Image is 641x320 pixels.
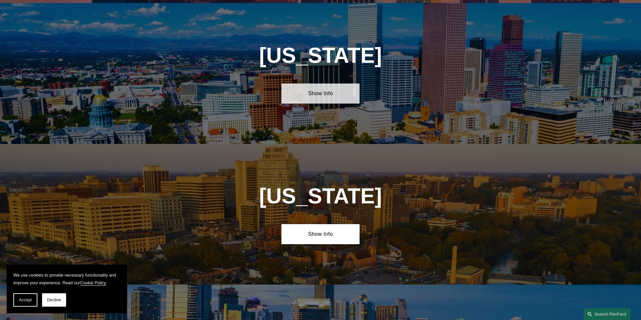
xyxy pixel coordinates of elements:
a: Show Info [281,224,359,244]
button: Decline [42,293,66,307]
a: Show Info [281,84,359,104]
span: Decline [47,298,61,302]
a: Search this site [584,308,630,320]
h1: [US_STATE] [223,43,418,68]
p: We use cookies to provide necessary functionality and improve your experience. Read our . [13,271,120,287]
a: Cookie Policy [80,280,106,285]
h1: [US_STATE] [223,184,418,208]
span: Accept [19,298,32,302]
button: Accept [13,293,37,307]
section: Cookie banner [7,265,127,313]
